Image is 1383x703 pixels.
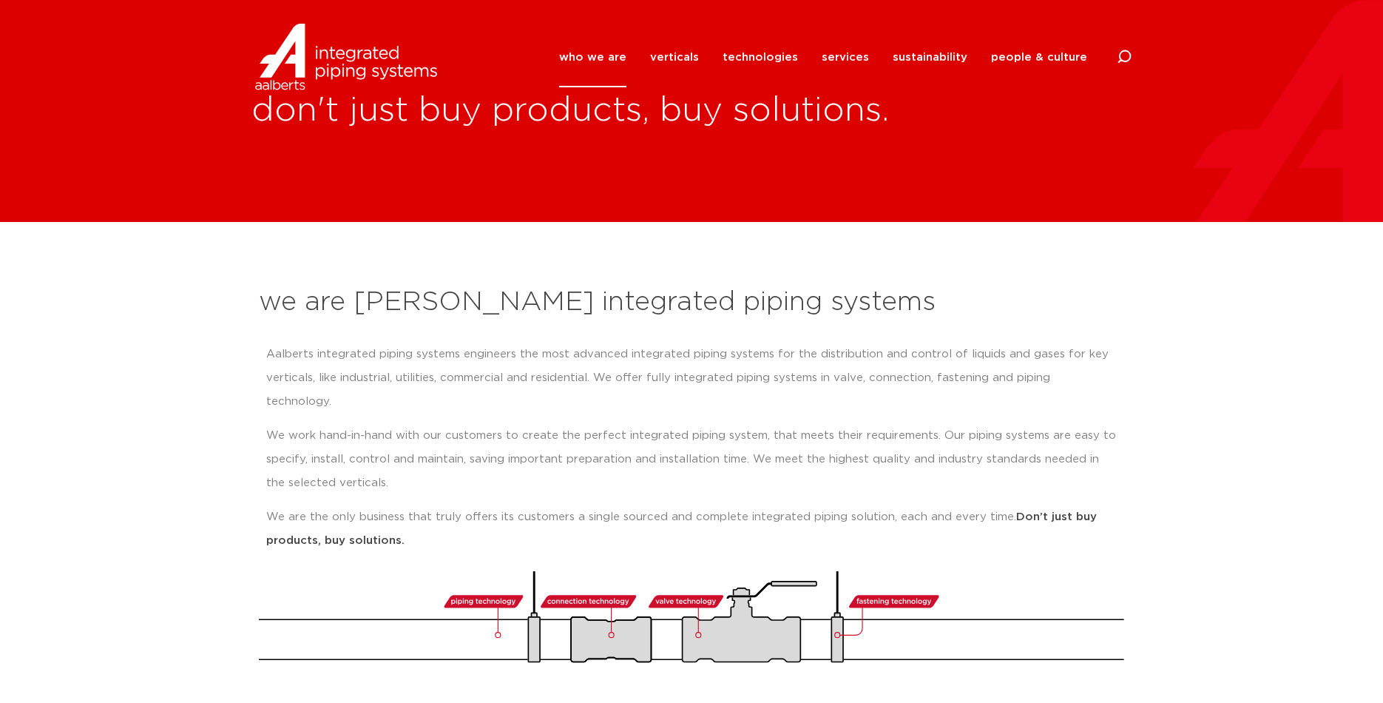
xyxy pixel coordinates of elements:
a: verticals [650,27,699,87]
p: We work hand-in-hand with our customers to create the perfect integrated piping system, that meet... [266,424,1117,495]
p: Aalberts integrated piping systems engineers the most advanced integrated piping systems for the ... [266,343,1117,414]
a: sustainability [893,27,967,87]
a: services [822,27,869,87]
a: technologies [723,27,798,87]
nav: Menu [559,27,1087,87]
h1: don't just buy products, buy solutions. [251,87,1383,135]
p: We are the only business that truly offers its customers a single sourced and complete integrated... [266,505,1117,553]
h2: we are [PERSON_NAME] integrated piping systems [259,285,1124,320]
a: who we are [559,27,626,87]
a: people & culture [991,27,1087,87]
